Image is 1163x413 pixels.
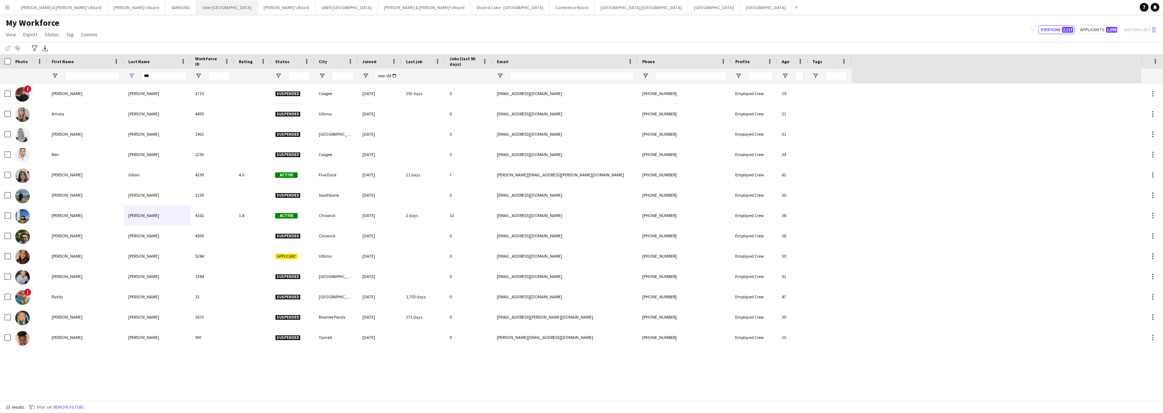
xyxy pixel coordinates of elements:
[165,0,196,15] button: SAMSUNG
[124,83,191,103] div: [PERSON_NAME]
[492,246,638,266] div: [EMAIL_ADDRESS][DOMAIN_NAME]
[191,287,234,307] div: 32
[275,294,301,300] span: Suspended
[191,205,234,225] div: 4102
[812,73,819,79] button: Open Filter Menu
[314,287,358,307] div: [GEOGRAPHIC_DATA]
[450,56,479,67] span: Jobs (last 90 days)
[195,56,221,67] span: Workforce ID
[47,165,124,185] div: [PERSON_NAME]
[124,185,191,205] div: [PERSON_NAME]
[445,327,492,347] div: 0
[638,287,731,307] div: [PHONE_NUMBER]
[510,71,633,80] input: Email Filter Input
[777,83,808,103] div: 29
[740,0,792,15] button: [GEOGRAPHIC_DATA]
[15,87,30,102] img: Aidan Giles
[777,287,808,307] div: 47
[777,246,808,266] div: 30
[191,83,234,103] div: 3715
[124,246,191,266] div: [PERSON_NAME]
[275,335,301,340] span: Suspended
[1038,25,1075,34] button: Everyone2,113
[42,30,62,39] a: Status
[41,44,49,53] app-action-btn: Export XLSX
[124,226,191,246] div: [PERSON_NAME]
[782,59,789,64] span: Age
[47,185,124,205] div: [PERSON_NAME]
[314,144,358,164] div: Coogee
[314,307,358,327] div: Moonee Ponds
[375,71,397,80] input: Joined Filter Input
[128,73,135,79] button: Open Filter Menu
[731,104,777,124] div: Employed Crew
[15,209,30,224] img: Juan Fernando Gil
[15,148,30,163] img: Ben Gillespie
[47,287,124,307] div: Paddy
[492,287,638,307] div: [EMAIL_ADDRESS][DOMAIN_NAME]
[1078,25,1119,34] button: Applicants1,098
[492,205,638,225] div: [EMAIL_ADDRESS][DOMAIN_NAME]
[191,104,234,124] div: 4495
[777,165,808,185] div: 61
[314,246,358,266] div: Ultimo
[15,311,30,325] img: Paige Giles
[638,165,731,185] div: [PHONE_NUMBER]
[445,165,492,185] div: 7
[445,226,492,246] div: 0
[275,172,298,178] span: Active
[777,104,808,124] div: 21
[358,287,402,307] div: [DATE]
[655,71,727,80] input: Phone Filter Input
[275,91,301,97] span: Suspended
[15,290,30,305] img: Paddy Gilfeather
[6,17,59,28] span: My Workforce
[595,0,688,15] button: [GEOGRAPHIC_DATA]/[GEOGRAPHIC_DATA]
[492,185,638,205] div: [EMAIL_ADDRESS][DOMAIN_NAME]
[191,165,234,185] div: 4299
[15,229,30,244] img: Juan Fernando Gil
[52,73,58,79] button: Open Filter Menu
[314,226,358,246] div: Chiswick
[492,307,638,327] div: [EMAIL_ADDRESS][PERSON_NAME][DOMAIN_NAME]
[124,205,191,225] div: [PERSON_NAME]
[638,327,731,347] div: [PHONE_NUMBER]
[777,124,808,144] div: 31
[731,124,777,144] div: Employed Crew
[362,73,369,79] button: Open Filter Menu
[288,71,310,80] input: Status Filter Input
[47,124,124,144] div: [PERSON_NAME]
[406,59,422,64] span: Last job
[735,73,742,79] button: Open Filter Menu
[492,144,638,164] div: [EMAIL_ADDRESS][DOMAIN_NAME]
[445,287,492,307] div: 0
[731,246,777,266] div: Employed Crew
[314,266,358,286] div: [GEOGRAPHIC_DATA]
[124,307,191,327] div: [PERSON_NAME]
[777,144,808,164] div: 34
[63,30,77,39] a: Tag
[275,213,298,218] span: Active
[638,246,731,266] div: [PHONE_NUMBER]
[445,124,492,144] div: 0
[234,205,271,225] div: 3.8
[731,165,777,185] div: Employed Crew
[314,205,358,225] div: Chiswick
[319,59,327,64] span: City
[275,111,301,117] span: Suspended
[275,59,289,64] span: Status
[20,30,40,39] a: Export
[191,144,234,164] div: 2293
[731,226,777,246] div: Employed Crew
[124,104,191,124] div: [PERSON_NAME]
[23,31,37,38] span: Export
[314,83,358,103] div: Coogee
[402,165,445,185] div: 21 days
[402,307,445,327] div: 273 days
[15,0,108,15] button: [PERSON_NAME] & [PERSON_NAME]'s Board
[777,327,808,347] div: 25
[358,165,402,185] div: [DATE]
[731,287,777,307] div: Employed Crew
[47,307,124,327] div: [PERSON_NAME]
[47,83,124,103] div: [PERSON_NAME]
